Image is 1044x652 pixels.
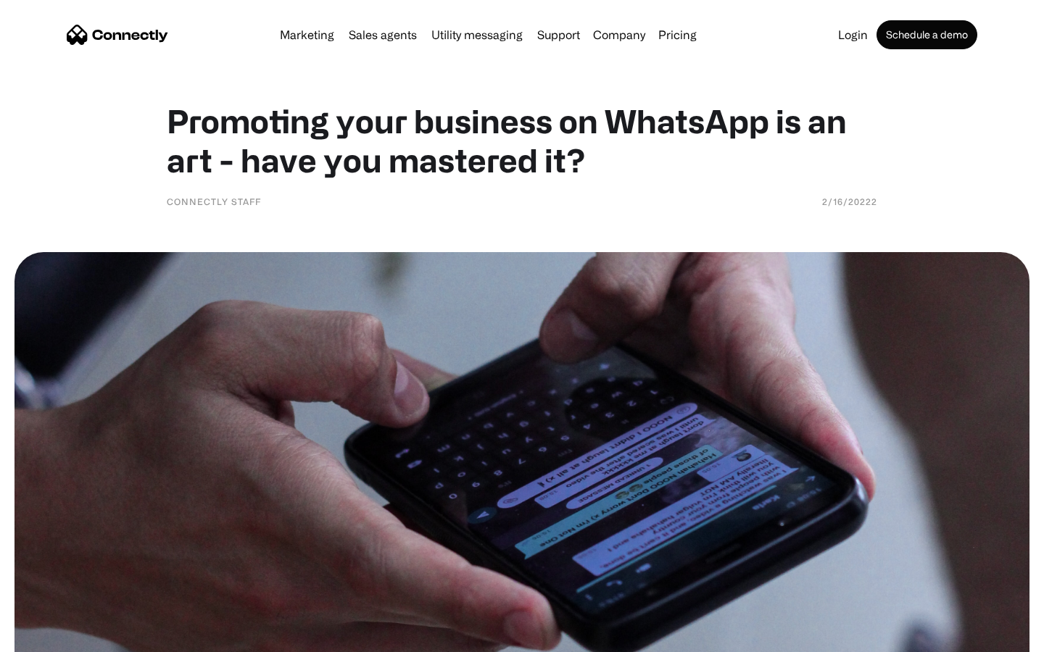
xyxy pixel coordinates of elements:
h1: Promoting your business on WhatsApp is an art - have you mastered it? [167,101,877,180]
a: home [67,24,168,46]
a: Pricing [652,29,703,41]
a: Sales agents [343,29,423,41]
a: Login [832,29,874,41]
a: Schedule a demo [877,20,977,49]
a: Marketing [274,29,340,41]
a: Support [531,29,586,41]
div: Connectly Staff [167,194,261,209]
aside: Language selected: English [14,627,87,647]
div: Company [589,25,650,45]
a: Utility messaging [426,29,529,41]
ul: Language list [29,627,87,647]
div: Company [593,25,645,45]
div: 2/16/20222 [822,194,877,209]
